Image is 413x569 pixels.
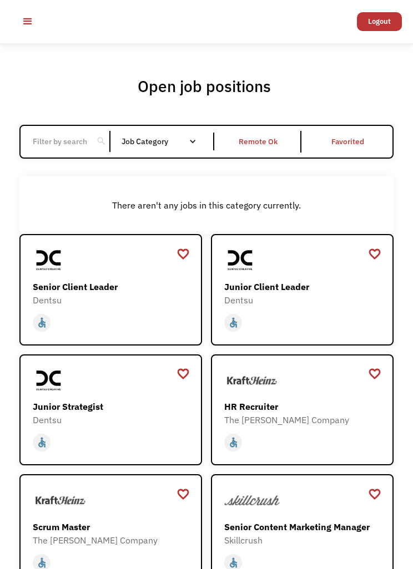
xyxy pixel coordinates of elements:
[224,367,280,394] img: The Kraft Heinz Company
[33,486,88,514] img: The Kraft Heinz Company
[368,365,381,382] a: favorite_border
[224,400,380,413] div: HR Recruiter
[19,234,202,346] a: DentsuSenior Client LeaderDentsuaccessible
[177,246,190,262] a: favorite_border
[36,314,48,331] div: accessible
[33,400,189,413] div: Junior Strategist
[368,246,381,262] a: favorite_border
[25,199,388,212] div: There aren't any jobs in this category currently.
[239,135,278,148] div: Remote Ok
[33,280,189,293] div: Senior Client Leader
[122,133,208,150] div: Job Category
[33,413,189,426] div: Dentsu
[19,125,394,159] form: Email Form
[228,314,239,331] div: accessible
[211,234,394,346] a: DentsuJunior Client LeaderDentsuaccessible
[177,486,190,502] a: favorite_border
[33,367,65,394] img: Dentsu
[19,354,202,466] a: DentsuJunior StrategistDentsuaccessible
[224,413,380,426] div: The [PERSON_NAME] Company
[224,534,380,547] div: Skillcrush
[33,293,189,307] div: Dentsu
[33,534,189,547] div: The [PERSON_NAME] Company
[304,126,393,158] a: Favorited
[11,5,44,38] div: menu
[26,131,93,152] input: Filter by search
[224,486,280,514] img: Skillcrush
[224,246,256,274] img: Dentsu
[36,434,48,451] div: accessible
[228,434,239,451] div: accessible
[177,365,190,382] a: favorite_border
[96,133,107,150] div: search
[357,12,402,31] a: Logout
[224,520,380,534] div: Senior Content Marketing Manager
[224,280,380,293] div: Junior Client Leader
[33,246,65,274] img: Dentsu
[211,354,394,466] a: The Kraft Heinz CompanyHR RecruiterThe [PERSON_NAME] Companyaccessible
[214,126,304,158] a: Remote Ok
[122,138,208,145] div: Job Category
[224,293,380,307] div: Dentsu
[33,520,189,534] div: Scrum Master
[138,77,271,96] h1: Open job positions
[368,486,381,502] a: favorite_border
